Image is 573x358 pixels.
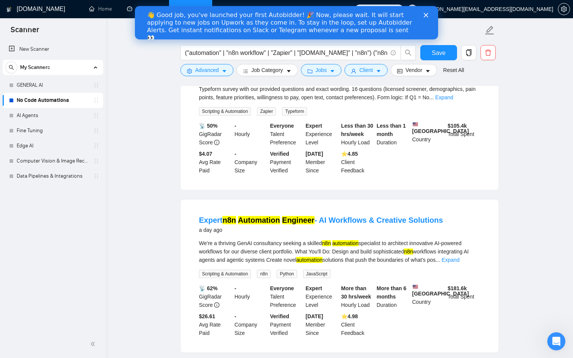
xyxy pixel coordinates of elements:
button: copy [461,45,476,60]
div: Client Feedback [340,312,375,337]
span: search [6,65,17,70]
span: holder [93,113,99,119]
span: caret-down [330,68,335,74]
b: - [235,285,236,291]
span: user [351,68,356,74]
b: $ 181.6k [448,285,467,291]
div: Total Spent [446,122,482,147]
button: search [5,61,17,73]
span: JavaScript [303,270,330,278]
span: Advanced [195,66,219,74]
input: Search Freelance Jobs... [185,48,387,58]
div: Hourly Load [340,284,375,309]
button: userClientcaret-down [344,64,388,76]
a: New Scanner [9,42,97,57]
button: delete [481,45,496,60]
b: ⭐️ 4.98 [341,313,358,319]
div: Company Size [233,150,269,175]
span: info-circle [214,302,219,308]
span: folder [307,68,313,74]
b: [DATE] [305,151,323,157]
div: GigRadar Score [197,122,233,147]
div: Client Feedback [340,150,375,175]
span: holder [93,128,99,134]
div: Talent Preference [269,122,304,147]
span: My Scanners [20,60,50,75]
button: search [401,45,416,60]
div: need an experienced AND DETAIL ORIENTED freelancer to deliver a working MVP survey system that: C... [199,77,480,102]
span: caret-down [425,68,431,74]
a: dashboardDashboard [127,6,161,12]
span: ... [429,94,434,100]
span: search [401,49,415,56]
span: info-circle [391,50,396,55]
div: Talent Preference [269,284,304,309]
button: idcardVendorcaret-down [391,64,437,76]
b: Less than 1 month [377,123,406,137]
mark: n8n [404,249,413,255]
b: - [235,123,236,129]
span: Vendor [405,66,422,74]
b: - [235,151,236,157]
span: delete [481,49,495,56]
img: logo [6,3,12,16]
b: Less than 30 hrs/week [341,123,373,137]
a: homeHome [89,6,112,12]
b: - [235,313,236,319]
span: holder [93,97,99,103]
b: Verified [270,151,290,157]
span: Scripting & Automation [199,270,251,278]
button: folderJobscaret-down [301,64,342,76]
a: Reset All [443,66,464,74]
a: Computer Vision & Image Recognition [17,153,89,169]
span: info-circle [214,140,219,145]
span: holder [93,158,99,164]
span: double-left [90,340,98,348]
button: Save [420,45,457,60]
div: GigRadar Score [197,284,233,309]
span: Zapier [257,107,276,116]
iframe: Intercom live chat [547,332,565,350]
div: Duration [375,122,411,147]
mark: automation [332,240,359,246]
a: Expand [435,94,453,100]
li: My Scanners [3,60,103,184]
div: Hourly [233,284,269,309]
span: setting [558,6,570,12]
b: $4.07 [199,151,212,157]
a: searchScanner [177,6,205,12]
div: Member Since [304,150,340,175]
span: idcard [397,68,402,74]
button: barsJob Categorycaret-down [236,64,297,76]
div: Member Since [304,312,340,337]
div: Experience Level [304,284,340,309]
b: More than 6 months [377,285,407,300]
div: Experience Level [304,122,340,147]
div: a day ago [199,225,443,234]
span: ... [436,257,440,263]
div: Company Size [233,312,269,337]
span: n8n [257,270,271,278]
div: Avg Rate Paid [197,312,233,337]
b: Expert [305,285,322,291]
b: [DATE] [305,313,323,319]
div: Payment Verified [269,150,304,175]
span: Job Category [251,66,283,74]
span: Client [359,66,373,74]
button: settingAdvancedcaret-down [180,64,233,76]
li: New Scanner [3,42,103,57]
b: 📡 62% [199,285,218,291]
b: Expert [305,123,322,129]
b: [GEOGRAPHIC_DATA] [412,122,469,134]
b: $26.61 [199,313,215,319]
span: holder [93,173,99,179]
a: No Code Automations [17,93,89,108]
span: Save [432,48,445,58]
b: $ 105.4k [448,123,467,129]
div: Hourly Load [340,122,375,147]
mark: n8n [322,240,331,246]
span: Scripting & Automation [199,107,251,116]
span: copy [462,49,476,56]
a: Edge AI [17,138,89,153]
div: 👋 Good job, you've launched your first Autobidder! 🎉 Now, please wait. It will start applying to ... [12,5,279,36]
